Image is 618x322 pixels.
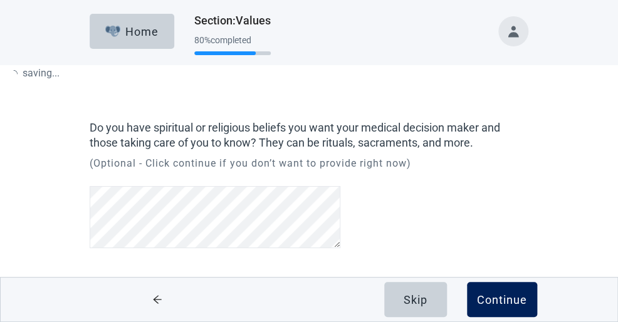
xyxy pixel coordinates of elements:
button: ElephantHome [90,14,174,49]
p: saving ... [10,65,60,81]
p: (Optional - Click continue if you don’t want to provide right now) [90,156,528,171]
span: arrow-left [134,294,181,304]
div: Continue [477,293,527,306]
div: Home [105,25,159,38]
button: Toggle account menu [498,16,528,46]
div: Progress section [194,30,271,61]
span: loading [9,69,19,79]
div: 80 % completed [194,35,271,45]
button: Skip [384,282,447,317]
label: Do you have spiritual or religious beliefs you want your medical decision maker and those taking ... [90,120,528,151]
div: Skip [404,293,427,306]
img: Elephant [105,26,121,37]
h1: Section : Values [194,12,271,29]
button: Continue [467,282,537,317]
